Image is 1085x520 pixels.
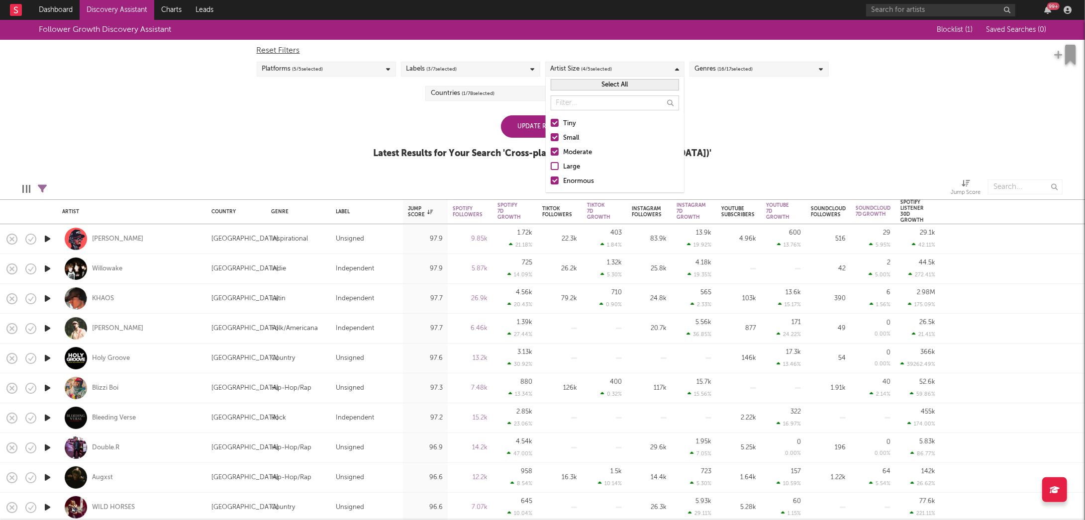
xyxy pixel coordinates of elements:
div: 1.72k [517,230,532,236]
div: 60 [793,498,801,505]
div: 400 [610,379,622,385]
div: 10.14 % [598,480,622,487]
div: Holy Groove [92,354,130,363]
div: 97.9 [408,263,443,275]
div: Country [271,352,295,364]
div: YouTube 7D Growth [766,202,789,220]
div: Folk/Americana [271,323,318,335]
div: 97.7 [408,293,443,305]
div: Small [564,132,679,144]
div: 15.17 % [778,301,801,308]
div: Country [271,502,295,514]
div: 44.5k [919,260,935,266]
div: Countries [431,87,494,99]
div: WILD HORSES [92,503,135,512]
div: 600 [789,230,801,236]
div: Latest Results for Your Search ' Cross-platform growth ([GEOGRAPHIC_DATA]) ' [374,148,712,160]
div: [GEOGRAPHIC_DATA] [211,263,279,275]
div: 171 [791,319,801,326]
div: 97.3 [408,382,443,394]
div: 1.56 % [870,301,890,308]
div: 2.14 % [870,391,890,397]
div: 29.6k [632,442,667,454]
div: 26.62 % [910,480,935,487]
div: Enormous [564,175,679,187]
div: 958 [521,468,532,475]
div: Latin [271,293,286,305]
div: 725 [522,260,532,266]
div: 877 [721,323,756,335]
div: 13.2k [453,352,488,364]
div: 29 [883,230,890,236]
div: Genre [271,209,321,215]
div: 13.76 % [777,242,801,248]
div: 5.30 % [600,271,622,278]
div: Artist [62,209,197,215]
div: Update Results [501,115,585,138]
div: 14.4k [632,472,667,484]
span: ( 5 / 5 selected) [293,63,323,75]
div: 36.85 % [687,331,711,338]
div: 5.54 % [869,480,890,487]
div: 0.32 % [600,391,622,397]
div: Spotify Followers [453,206,483,218]
div: Country [211,209,256,215]
div: Genres [695,63,753,75]
a: Bleeding Verse [92,414,136,423]
div: 20.7k [632,323,667,335]
div: 13.46 % [777,361,801,367]
input: Filter... [551,95,679,110]
div: 26.2k [542,263,577,275]
div: 2.22k [721,412,756,424]
span: ( 16 / 17 selected) [718,63,753,75]
div: 13.34 % [508,391,532,397]
div: Tiktok 7D Growth [587,202,610,220]
div: 42.11 % [912,242,935,248]
div: 5.95 % [869,242,890,248]
div: 3.13k [517,349,532,355]
div: 29.1k [920,230,935,236]
div: 117k [632,382,667,394]
div: Reset Filters [257,45,829,57]
div: Follower Growth Discovery Assistant [39,24,171,36]
div: 49 [811,323,846,335]
div: 15.2k [453,412,488,424]
div: [GEOGRAPHIC_DATA] [211,502,279,514]
div: 0.00 % [875,332,890,337]
div: [PERSON_NAME] [92,235,143,244]
div: 7.07k [453,502,488,514]
input: Search... [988,179,1063,194]
div: 2 [887,260,890,266]
div: 5.83k [919,438,935,445]
span: Saved Searches [986,26,1046,33]
div: 1.15 % [781,510,801,517]
div: [GEOGRAPHIC_DATA] [211,323,279,335]
a: Augxst [92,473,113,482]
div: 723 [701,468,711,475]
div: 146k [721,352,756,364]
div: 0.00 % [875,451,890,456]
div: 27.44 % [507,331,532,338]
div: 0.00 % [785,451,801,456]
div: 83.9k [632,233,667,245]
div: 455k [921,409,935,415]
div: Tiktok Followers [542,206,572,218]
div: 1.95k [696,438,711,445]
div: 59.86 % [910,391,935,397]
div: Instagram Followers [632,206,662,218]
div: 13.9k [696,230,711,236]
div: 221.11 % [910,510,935,517]
a: [PERSON_NAME] [92,324,143,333]
div: 322 [790,409,801,415]
div: 516 [811,233,846,245]
div: 2.85k [516,409,532,415]
div: Independent [336,293,374,305]
div: 13.6k [786,289,801,296]
div: Platforms [262,63,323,75]
div: Inspirational [271,233,308,245]
div: 0.00 % [875,361,890,367]
div: 7.05 % [690,450,711,457]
